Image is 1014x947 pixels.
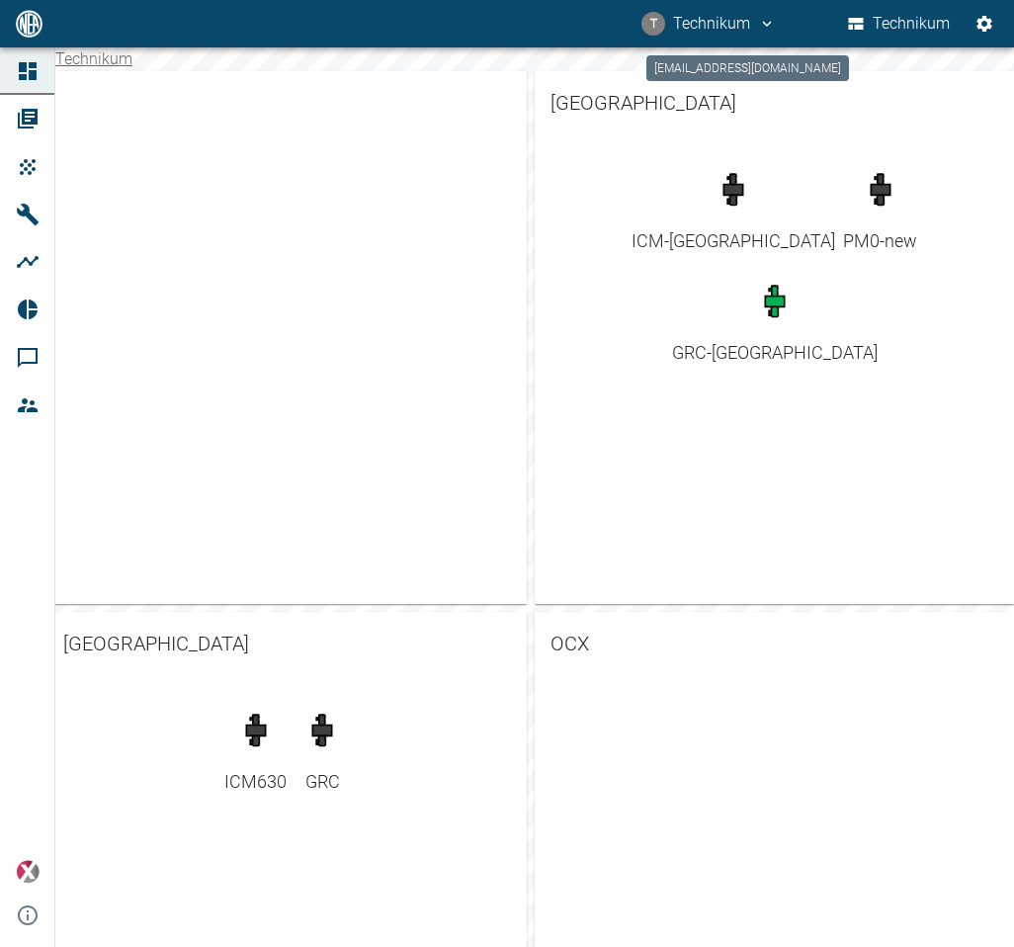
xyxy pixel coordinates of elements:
[63,628,511,659] span: [GEOGRAPHIC_DATA]
[55,47,132,71] nav: breadcrumb
[646,55,849,81] div: [EMAIL_ADDRESS][DOMAIN_NAME]
[295,768,350,795] div: GRC
[224,703,287,795] a: ICM630
[535,612,1014,675] a: OCX
[550,87,998,119] span: [GEOGRAPHIC_DATA]
[295,703,350,795] a: GRC
[224,768,287,795] div: ICM630
[550,628,998,659] span: OCX
[632,162,835,254] a: ICM-[GEOGRAPHIC_DATA]
[535,71,1014,134] a: [GEOGRAPHIC_DATA]
[967,6,1002,42] button: Einstellungen
[672,274,878,366] a: GRC-[GEOGRAPHIC_DATA]
[55,49,132,68] a: Technikum
[14,10,44,37] img: logo
[16,860,40,884] img: Xplore Logo
[632,227,835,254] div: ICM-[GEOGRAPHIC_DATA]
[638,6,779,42] button: technikum@nea-x.de
[843,162,917,254] a: PM0-new
[844,6,955,42] button: Technikum
[843,227,917,254] div: PM0-new
[47,612,527,675] a: [GEOGRAPHIC_DATA]
[672,339,878,366] div: GRC-[GEOGRAPHIC_DATA]
[641,12,665,36] div: T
